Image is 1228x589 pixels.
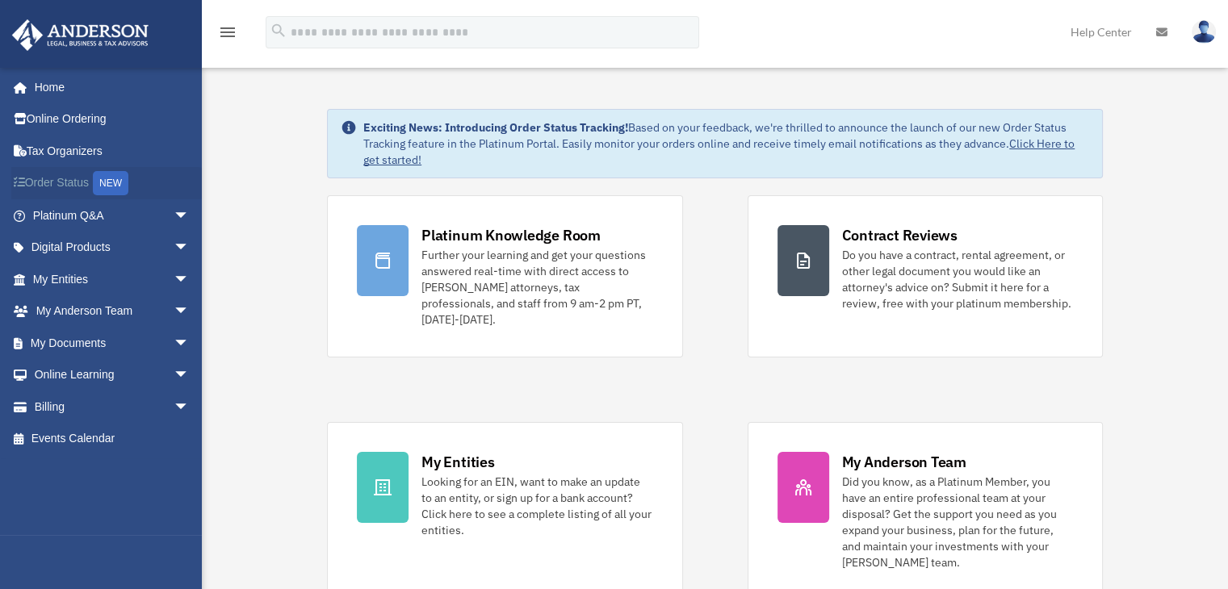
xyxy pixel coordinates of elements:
[11,199,214,232] a: Platinum Q&Aarrow_drop_down
[174,232,206,265] span: arrow_drop_down
[11,232,214,264] a: Digital Productsarrow_drop_down
[11,167,214,200] a: Order StatusNEW
[421,474,652,538] div: Looking for an EIN, want to make an update to an entity, or sign up for a bank account? Click her...
[842,474,1073,570] div: Did you know, as a Platinum Member, you have an entire professional team at your disposal? Get th...
[363,136,1075,167] a: Click Here to get started!
[174,263,206,296] span: arrow_drop_down
[842,452,966,472] div: My Anderson Team
[421,452,494,472] div: My Entities
[842,225,958,245] div: Contract Reviews
[842,247,1073,311] div: Do you have a contract, rental agreement, or other legal document you would like an attorney's ad...
[327,195,682,357] a: Platinum Knowledge Room Further your learning and get your questions answered real-time with dire...
[174,327,206,360] span: arrow_drop_down
[421,225,601,245] div: Platinum Knowledge Room
[218,28,237,42] a: menu
[11,263,214,295] a: My Entitiesarrow_drop_down
[748,195,1103,357] a: Contract Reviews Do you have a contract, rental agreement, or other legal document you would like...
[11,71,206,103] a: Home
[11,423,214,455] a: Events Calendar
[174,359,206,392] span: arrow_drop_down
[11,359,214,391] a: Online Learningarrow_drop_down
[11,327,214,359] a: My Documentsarrow_drop_down
[363,119,1089,168] div: Based on your feedback, we're thrilled to announce the launch of our new Order Status Tracking fe...
[93,171,128,195] div: NEW
[174,295,206,328] span: arrow_drop_down
[421,247,652,328] div: Further your learning and get your questions answered real-time with direct access to [PERSON_NAM...
[270,22,287,40] i: search
[363,120,628,135] strong: Exciting News: Introducing Order Status Tracking!
[218,23,237,42] i: menu
[11,391,214,423] a: Billingarrow_drop_down
[7,19,153,51] img: Anderson Advisors Platinum Portal
[11,295,214,328] a: My Anderson Teamarrow_drop_down
[174,199,206,232] span: arrow_drop_down
[1192,20,1216,44] img: User Pic
[11,135,214,167] a: Tax Organizers
[174,391,206,424] span: arrow_drop_down
[11,103,214,136] a: Online Ordering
